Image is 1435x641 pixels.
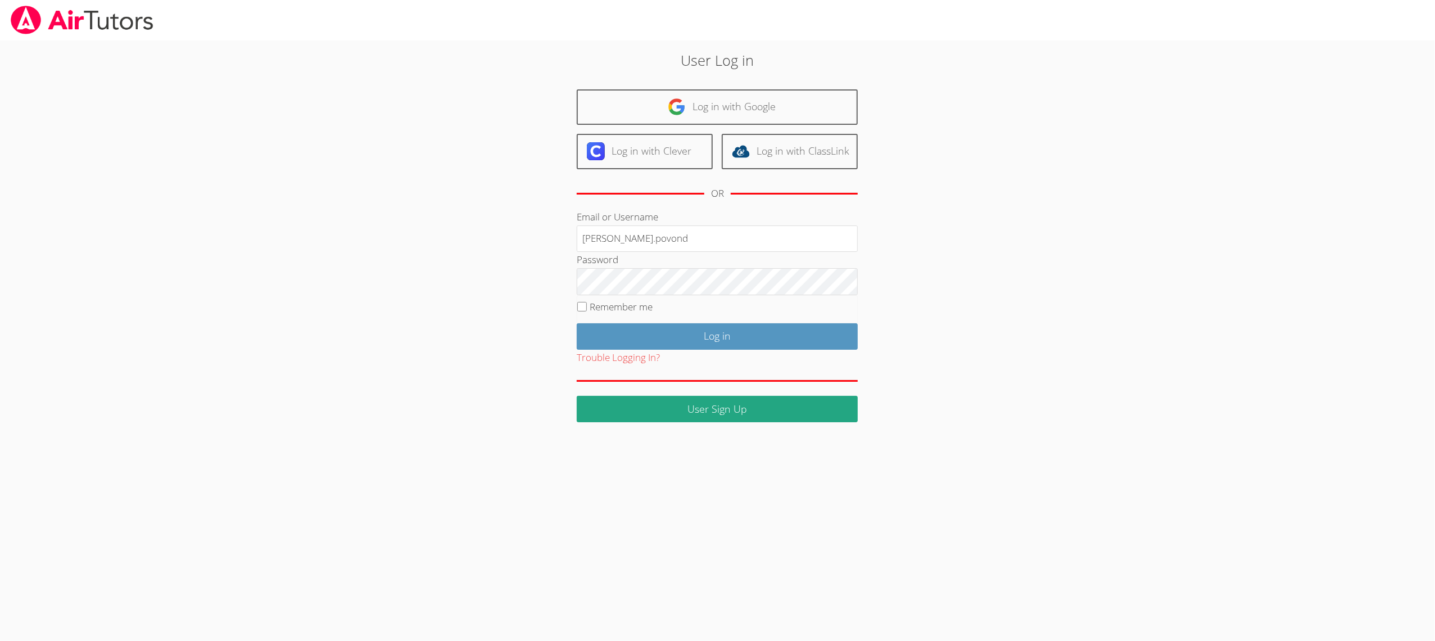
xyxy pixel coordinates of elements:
[577,396,858,422] a: User Sign Up
[587,142,605,160] img: clever-logo-6eab21bc6e7a338710f1a6ff85c0baf02591cd810cc4098c63d3a4b26e2feb20.svg
[732,142,750,160] img: classlink-logo-d6bb404cc1216ec64c9a2012d9dc4662098be43eaf13dc465df04b49fa7ab582.svg
[668,98,686,116] img: google-logo-50288ca7cdecda66e5e0955fdab243c47b7ad437acaf1139b6f446037453330a.svg
[577,350,660,366] button: Trouble Logging In?
[711,186,724,202] div: OR
[577,89,858,125] a: Log in with Google
[10,6,155,34] img: airtutors_banner-c4298cdbf04f3fff15de1276eac7730deb9818008684d7c2e4769d2f7ddbe033.png
[577,253,618,266] label: Password
[330,49,1105,71] h2: User Log in
[722,134,858,169] a: Log in with ClassLink
[577,323,858,350] input: Log in
[577,210,658,223] label: Email or Username
[590,300,653,313] label: Remember me
[577,134,713,169] a: Log in with Clever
